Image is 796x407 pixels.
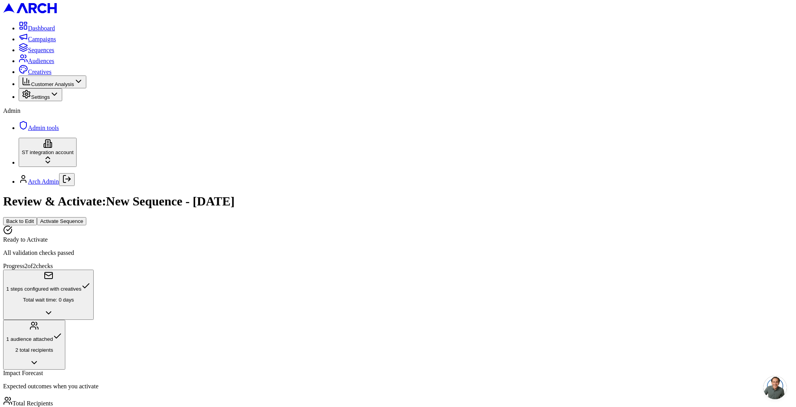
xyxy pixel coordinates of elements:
[6,336,53,342] span: 1 audience attached
[3,249,793,256] p: All validation checks passed
[31,81,74,87] span: Customer Analysis
[22,149,73,155] span: ST integration account
[763,376,787,399] a: Open chat
[28,47,54,53] span: Sequences
[19,75,86,88] button: Customer Analysis
[3,370,793,377] div: Impact Forecast
[3,383,793,390] p: Expected outcomes when you activate
[3,263,24,269] span: Progress
[3,217,37,225] button: Back to Edit
[28,125,59,131] span: Admin tools
[6,347,62,353] p: 2 total recipients
[31,94,50,100] span: Settings
[19,88,62,101] button: Settings
[19,125,59,131] a: Admin tools
[6,286,81,292] span: 1 steps configured with creatives
[3,270,94,320] button: 1 steps configured with creativesTotal wait time: 0 days
[28,178,59,185] a: Arch Admin
[3,236,793,243] div: Ready to Activate
[28,68,51,75] span: Creatives
[6,297,91,303] p: Total wait time: 0 days
[28,58,54,64] span: Audiences
[24,263,53,269] span: 2 of 2 checks
[59,173,75,186] button: Log out
[3,320,65,370] button: 1 audience attached2 total recipients
[12,400,53,407] span: Total Recipients
[19,47,54,53] a: Sequences
[3,194,793,209] h1: Review & Activate: New Sequence - [DATE]
[28,36,56,42] span: Campaigns
[37,217,86,225] button: Activate Sequence
[19,58,54,64] a: Audiences
[3,107,793,114] div: Admin
[19,25,55,32] a: Dashboard
[28,25,55,32] span: Dashboard
[19,68,51,75] a: Creatives
[19,36,56,42] a: Campaigns
[19,138,77,167] button: ST integration account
